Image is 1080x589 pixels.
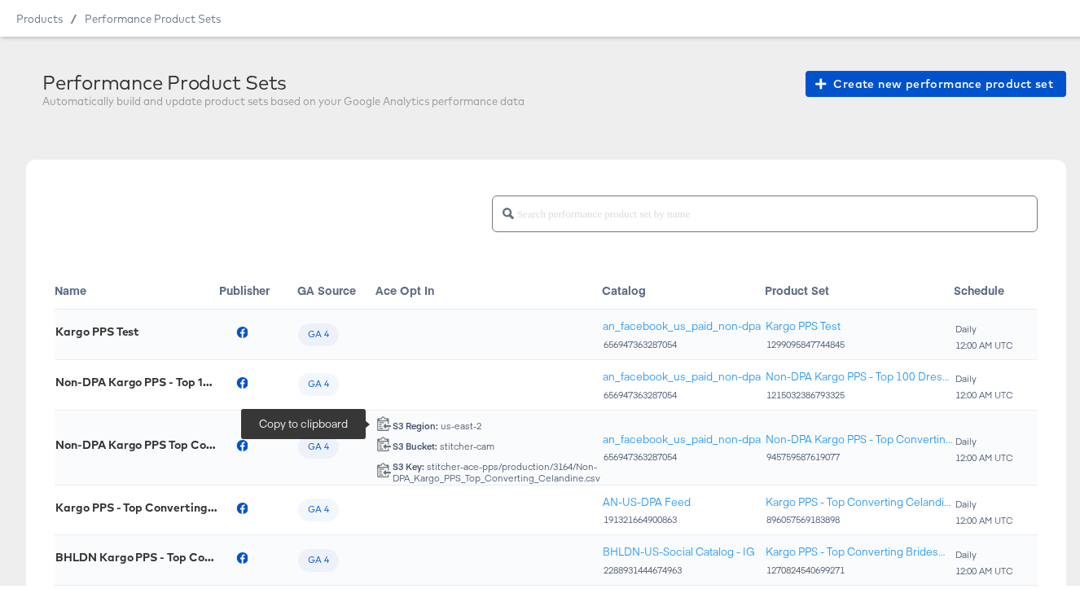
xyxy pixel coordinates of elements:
div: 896057569183898 [766,511,953,522]
span: GA 4 [298,551,339,564]
div: 12:00 AM UTC [955,336,1014,348]
div: Daily [955,546,1014,557]
div: GA Source [297,279,375,295]
div: Name [55,279,219,295]
div: Product Set [765,279,954,295]
div: us-east-2 [392,417,482,429]
strong: S3 Bucket: [393,437,437,449]
div: 656947363287054 [603,448,761,459]
div: stitcher-ace-pps/production/3164/Non-DPA_Kargo_PPS_Top_Converting_Celandine.csv [392,458,601,481]
div: Kargo PPS - Top Converting Celandine Collection [55,498,218,511]
a: Kargo PPS - Top Converting Celandine Collection [766,491,953,507]
div: Performance Product Sets [42,68,525,90]
div: 656947363287054 [603,336,761,347]
div: 1299095847744845 [766,336,845,347]
span: Create new performance product set [819,71,1053,91]
div: Daily [955,433,1014,444]
a: Kargo PPS Test [766,315,845,331]
a: an_facebook_us_paid_non-dpa [603,366,761,381]
div: Non-DPA Kargo PPS Top Converting Celandine [55,435,218,448]
a: BHLDN-US-Social Catalog - IG [603,541,755,556]
div: Ace Opt In [375,279,602,295]
span: GA 4 [298,375,339,388]
div: 945759587619077 [766,448,953,459]
div: 1215032386793325 [766,386,953,398]
span: GA 4 [298,325,339,338]
div: 1270824540699271 [766,561,953,573]
a: an_facebook_us_paid_non-dpa [603,429,761,444]
div: Non-DPA Kargo PPS - Top 100 Dresses [55,372,218,385]
div: 12:00 AM UTC [955,512,1014,523]
div: Daily [955,495,1014,507]
span: GA 4 [298,437,339,451]
a: an_facebook_us_paid_non-dpa [603,315,761,331]
div: 656947363287054 [603,386,761,398]
button: Create new performance product set [806,68,1066,94]
strong: S3 Key: [393,457,424,469]
div: 191321664900863 [603,511,691,522]
a: Non-DPA Kargo PPS - Top Converting Celandine Collection [766,429,953,444]
div: stitcher-cam [392,437,495,449]
div: 12:00 AM UTC [955,562,1014,574]
span: GA 4 [298,500,339,513]
div: Automatically build and update product sets based on your Google Analytics performance data [42,90,525,106]
div: Publisher [219,279,297,295]
a: Performance Product Sets [85,9,221,22]
div: 2288931444674963 [603,561,755,573]
div: BHLDN Kargo PPS - Top Converting Bridesmaid/Guest [55,547,218,560]
div: Kargo PPS Test [766,315,841,331]
div: 12:00 AM UTC [955,386,1014,398]
div: Catalog [602,279,765,295]
strong: S3 Region: [393,416,438,429]
a: AN-US-DPA Feed [603,491,691,507]
a: Non-DPA Kargo PPS - Top 100 Dresses [766,366,953,381]
div: Daily [955,370,1014,381]
div: Kargo PPS Test [55,322,139,335]
div: 12:00 AM UTC [955,449,1014,460]
a: Kargo PPS - Top Converting Bridesmaid/Wedding Guest [766,541,953,556]
div: Daily [955,320,1014,332]
input: Search performance product set by name [514,187,1037,222]
span: Products [16,9,63,22]
span: / [63,9,85,22]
